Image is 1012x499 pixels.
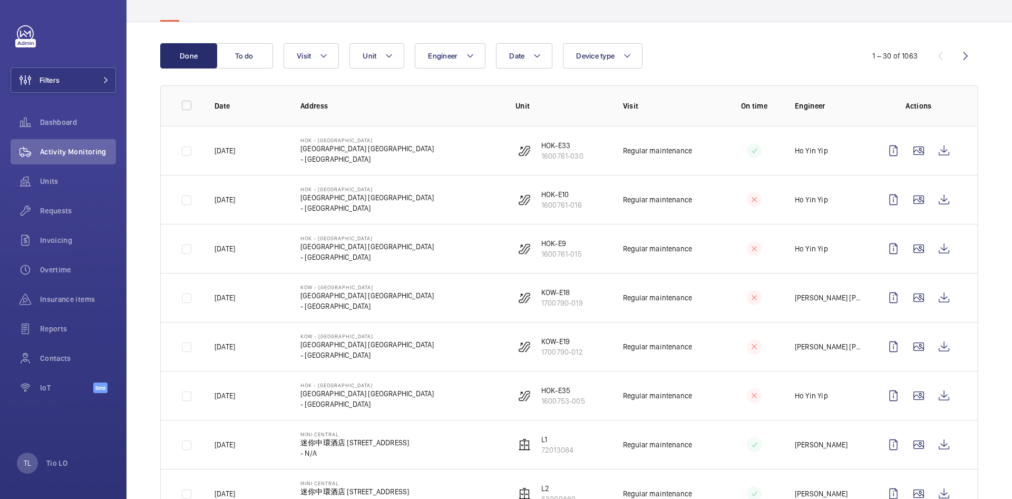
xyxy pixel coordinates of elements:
p: [GEOGRAPHIC_DATA] [GEOGRAPHIC_DATA] [300,241,434,252]
button: Unit [349,43,404,69]
p: 72013084 [541,445,573,455]
button: Device type [563,43,643,69]
p: [DATE] [215,145,235,156]
p: TL [24,458,31,468]
span: Overtime [40,265,116,275]
p: [GEOGRAPHIC_DATA] [GEOGRAPHIC_DATA] [300,192,434,203]
p: 1600761-016 [541,200,582,210]
p: Regular maintenance [623,145,692,156]
p: Regular maintenance [623,194,692,205]
p: - [GEOGRAPHIC_DATA] [300,203,434,213]
p: HOK-E33 [541,140,583,151]
p: Date [215,101,284,111]
p: Ho Yin Yip [795,194,828,205]
img: escalator.svg [518,291,531,304]
p: Engineer [795,101,864,111]
span: Visit [297,52,311,60]
p: - [GEOGRAPHIC_DATA] [300,399,434,409]
span: Date [509,52,524,60]
span: Engineer [428,52,458,60]
p: [GEOGRAPHIC_DATA] [GEOGRAPHIC_DATA] [300,388,434,399]
p: 迷你中環酒店 [STREET_ADDRESS] [300,486,409,497]
p: - [GEOGRAPHIC_DATA] [300,252,434,262]
button: Engineer [415,43,485,69]
span: Filters [40,75,60,85]
p: L2 [541,483,576,494]
span: IoT [40,383,93,393]
p: [DATE] [215,439,235,450]
p: 1600761-030 [541,151,583,161]
p: Tio LO [46,458,67,468]
p: Regular maintenance [623,488,692,499]
p: Ho Yin Yip [795,390,828,401]
p: KOW - [GEOGRAPHIC_DATA] [300,284,434,290]
p: Regular maintenance [623,292,692,303]
p: Unit [515,101,606,111]
p: HOK - [GEOGRAPHIC_DATA] [300,235,434,241]
p: KOW-E19 [541,336,583,347]
p: Regular maintenance [623,243,692,254]
button: Done [160,43,217,69]
p: KOW - [GEOGRAPHIC_DATA] [300,333,434,339]
p: [PERSON_NAME] [795,488,848,499]
p: 迷你中環酒店 [STREET_ADDRESS] [300,437,409,448]
p: Regular maintenance [623,439,692,450]
span: Units [40,176,116,187]
span: Reports [40,324,116,334]
p: Address [300,101,499,111]
span: Beta [93,383,108,393]
button: Filters [11,67,116,93]
p: 1600761-015 [541,249,582,259]
p: Regular maintenance [623,341,692,352]
img: escalator.svg [518,389,531,402]
p: HOK - [GEOGRAPHIC_DATA] [300,137,434,143]
p: [GEOGRAPHIC_DATA] [GEOGRAPHIC_DATA] [300,143,434,154]
p: Mini Central [300,431,409,437]
p: HOK-E35 [541,385,585,396]
p: HOK-E10 [541,189,582,200]
p: [DATE] [215,194,235,205]
p: 1600753-005 [541,396,585,406]
img: escalator.svg [518,193,531,206]
p: [PERSON_NAME] [PERSON_NAME] [795,292,864,303]
p: HOK - [GEOGRAPHIC_DATA] [300,186,434,192]
p: [DATE] [215,488,235,499]
img: escalator.svg [518,340,531,353]
p: L1 [541,434,573,445]
span: Contacts [40,353,116,364]
p: [DATE] [215,341,235,352]
p: 1700790-019 [541,298,583,308]
p: Visit [623,101,714,111]
p: [DATE] [215,390,235,401]
p: - N/A [300,448,409,458]
p: [PERSON_NAME] [PERSON_NAME] [795,341,864,352]
p: Ho Yin Yip [795,145,828,156]
p: Mini Central [300,480,409,486]
img: escalator.svg [518,144,531,157]
p: On time [731,101,778,111]
span: Unit [363,52,376,60]
p: KOW-E18 [541,287,583,298]
p: - [GEOGRAPHIC_DATA] [300,350,434,360]
p: 1700790-012 [541,347,583,357]
p: [GEOGRAPHIC_DATA] [GEOGRAPHIC_DATA] [300,339,434,350]
p: - [GEOGRAPHIC_DATA] [300,154,434,164]
div: 1 – 30 of 1063 [872,51,918,61]
span: Insurance items [40,294,116,305]
p: [PERSON_NAME] [795,439,848,450]
button: Date [496,43,552,69]
p: HOK-E9 [541,238,582,249]
p: Ho Yin Yip [795,243,828,254]
span: Invoicing [40,235,116,246]
img: escalator.svg [518,242,531,255]
p: HOK - [GEOGRAPHIC_DATA] [300,382,434,388]
span: Activity Monitoring [40,146,116,157]
p: [DATE] [215,243,235,254]
span: Requests [40,206,116,216]
span: Device type [576,52,615,60]
p: [DATE] [215,292,235,303]
p: Regular maintenance [623,390,692,401]
p: [GEOGRAPHIC_DATA] [GEOGRAPHIC_DATA] [300,290,434,301]
button: To do [216,43,273,69]
p: - [GEOGRAPHIC_DATA] [300,301,434,311]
